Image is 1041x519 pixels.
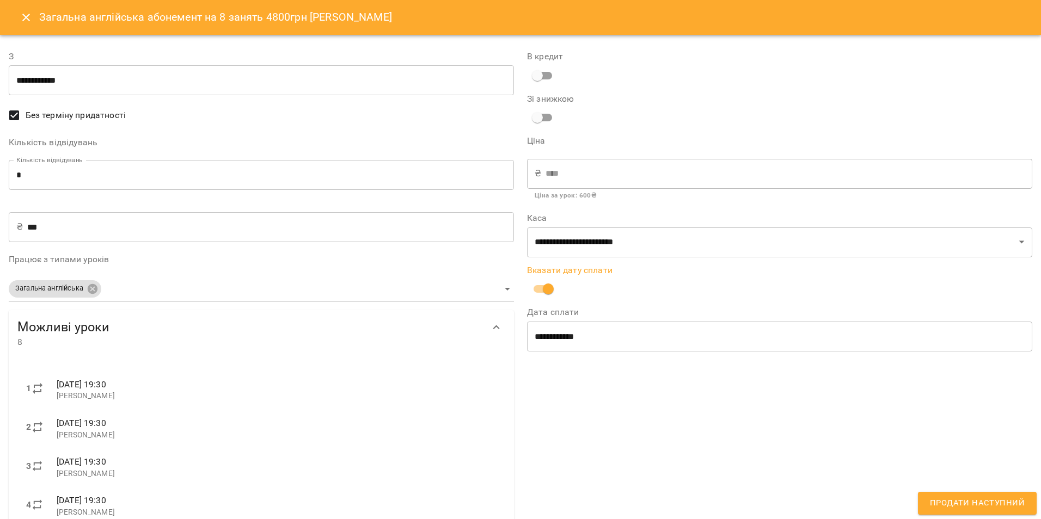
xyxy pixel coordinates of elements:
[9,277,514,301] div: Загальна англійська
[17,336,483,349] span: 8
[26,498,31,511] label: 4
[26,382,31,395] label: 1
[9,52,514,61] label: З
[535,191,596,199] b: Ціна за урок : 600 ₴
[483,314,510,341] button: Show more
[57,430,497,441] p: [PERSON_NAME]
[16,220,23,233] p: ₴
[57,495,106,505] span: [DATE] 19:30
[26,109,126,122] span: Без терміну придатності
[527,266,1032,275] label: Вказати дату сплати
[535,167,541,180] p: ₴
[57,379,106,390] span: [DATE] 19:30
[527,95,695,103] label: Зі знижкою
[57,456,106,467] span: [DATE] 19:30
[930,496,1025,510] span: Продати наступний
[527,137,1032,145] label: Ціна
[17,319,483,336] span: Можливі уроки
[39,9,392,26] h6: Загальна англійська абонемент на 8 занять 4800грн [PERSON_NAME]
[57,391,497,401] p: [PERSON_NAME]
[57,418,106,428] span: [DATE] 19:30
[9,255,514,264] label: Працює з типами уроків
[527,308,1032,317] label: Дата сплати
[527,52,1032,61] label: В кредит
[9,283,90,294] span: Загальна англійська
[9,138,514,147] label: Кількість відвідувань
[918,492,1037,515] button: Продати наступний
[57,468,497,479] p: [PERSON_NAME]
[26,421,31,434] label: 2
[9,280,101,298] div: Загальна англійська
[26,460,31,473] label: 3
[527,214,1032,223] label: Каса
[57,507,497,518] p: [PERSON_NAME]
[13,4,39,30] button: Close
